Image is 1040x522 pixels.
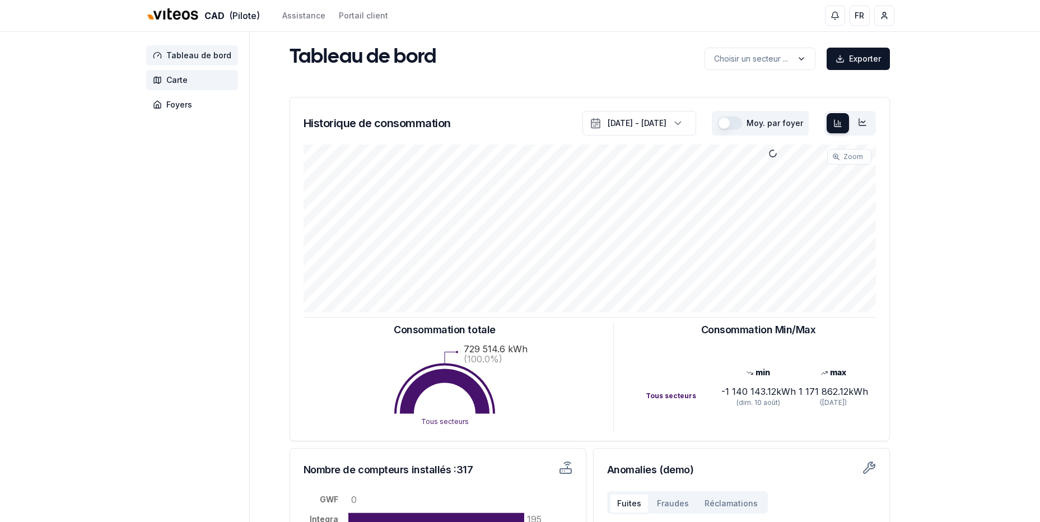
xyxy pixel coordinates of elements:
[166,74,188,86] span: Carte
[721,398,796,407] div: (dim. 10 août)
[608,118,666,129] div: [DATE] - [DATE]
[843,152,863,161] span: Zoom
[351,494,357,505] tspan: 0
[721,385,796,398] div: -1 140 143.12 kWh
[282,10,325,21] a: Assistance
[339,10,388,21] a: Portail client
[609,493,649,514] button: Fuites
[204,9,225,22] span: CAD
[827,48,890,70] button: Exporter
[421,417,469,426] text: Tous secteurs
[747,119,803,127] label: Moy. par foyer
[304,115,451,131] h3: Historique de consommation
[146,45,242,66] a: Tableau de bord
[304,462,496,478] h3: Nombre de compteurs installés : 317
[394,322,495,338] h3: Consommation totale
[796,398,871,407] div: ([DATE])
[320,495,338,504] tspan: GWF
[582,111,696,136] button: [DATE] - [DATE]
[649,493,697,514] button: Fraudes
[697,493,766,514] button: Réclamations
[721,367,796,378] div: min
[646,391,721,400] div: Tous secteurs
[166,50,231,61] span: Tableau de bord
[850,6,870,26] button: FR
[796,385,871,398] div: 1 171 862.12 kWh
[607,462,876,478] h3: Anomalies (demo)
[146,95,242,115] a: Foyers
[146,70,242,90] a: Carte
[701,322,816,338] h3: Consommation Min/Max
[146,1,200,28] img: Viteos - CAD Logo
[464,353,502,365] text: (100.0%)
[290,46,436,69] h1: Tableau de bord
[464,343,528,355] text: 729 514.6 kWh
[705,48,815,70] button: label
[166,99,192,110] span: Foyers
[714,53,788,64] p: Choisir un secteur ...
[146,4,260,28] a: CAD(Pilote)
[796,367,871,378] div: max
[229,9,260,22] span: (Pilote)
[855,10,864,21] span: FR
